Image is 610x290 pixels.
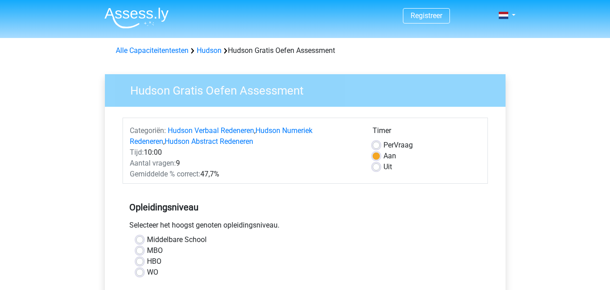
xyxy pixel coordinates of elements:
[130,170,200,178] span: Gemiddelde % correct:
[112,45,498,56] div: Hudson Gratis Oefen Assessment
[165,137,253,146] a: Hudson Abstract Redeneren
[383,151,396,162] label: Aan
[123,147,366,158] div: 10:00
[130,126,166,135] span: Categoriën:
[197,46,222,55] a: Hudson
[130,148,144,157] span: Tijd:
[147,267,158,278] label: WO
[383,162,392,172] label: Uit
[123,158,366,169] div: 9
[130,159,176,167] span: Aantal vragen:
[104,7,169,29] img: Assessly
[168,126,254,135] a: Hudson Verbaal Redeneren
[147,245,163,256] label: MBO
[147,234,207,245] label: Middelbare School
[129,198,481,216] h5: Opleidingsniveau
[123,169,366,180] div: 47,7%
[119,80,499,98] h3: Hudson Gratis Oefen Assessment
[373,125,481,140] div: Timer
[123,125,366,147] div: , ,
[411,11,442,20] a: Registreer
[123,220,488,234] div: Selecteer het hoogst genoten opleidingsniveau.
[383,140,413,151] label: Vraag
[130,126,312,146] a: Hudson Numeriek Redeneren
[116,46,189,55] a: Alle Capaciteitentesten
[147,256,161,267] label: HBO
[383,141,394,149] span: Per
